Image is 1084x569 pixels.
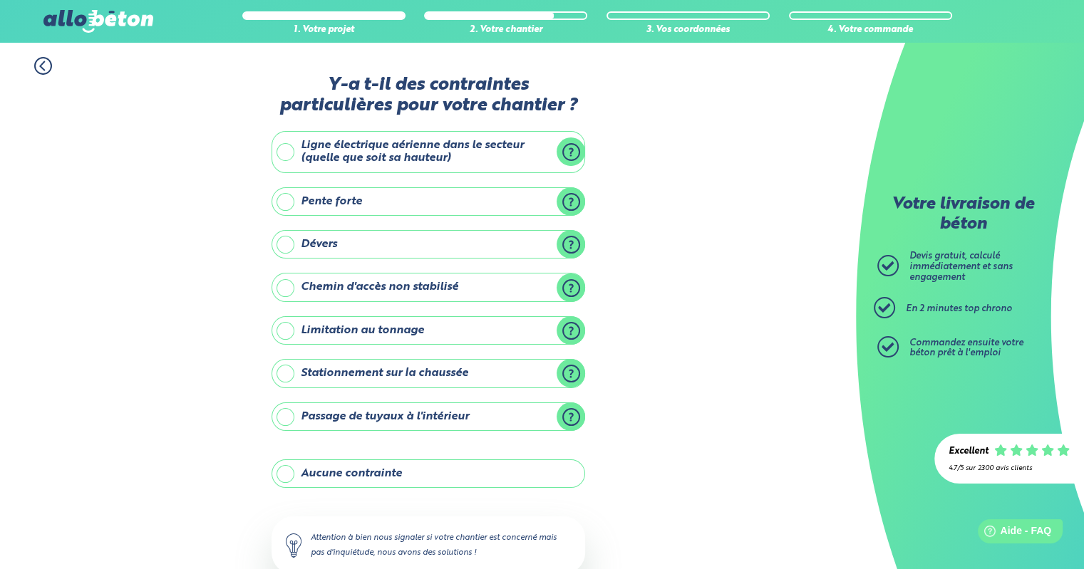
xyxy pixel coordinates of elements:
[272,75,585,117] label: Y-a t-il des contraintes particulières pour votre chantier ?
[272,359,585,387] label: Stationnement sur la chaussée
[789,25,952,36] div: 4. Votre commande
[242,25,406,36] div: 1. Votre projet
[272,230,585,259] label: Dévers
[957,513,1068,553] iframe: Help widget launcher
[424,25,587,36] div: 2. Votre chantier
[272,187,585,216] label: Pente forte
[272,459,585,488] label: Aucune contrainte
[272,273,585,301] label: Chemin d'accès non stabilisé
[43,10,153,33] img: allobéton
[606,25,770,36] div: 3. Vos coordonnées
[272,402,585,431] label: Passage de tuyaux à l'intérieur
[272,316,585,345] label: Limitation au tonnage
[272,131,585,173] label: Ligne électrique aérienne dans le secteur (quelle que soit sa hauteur)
